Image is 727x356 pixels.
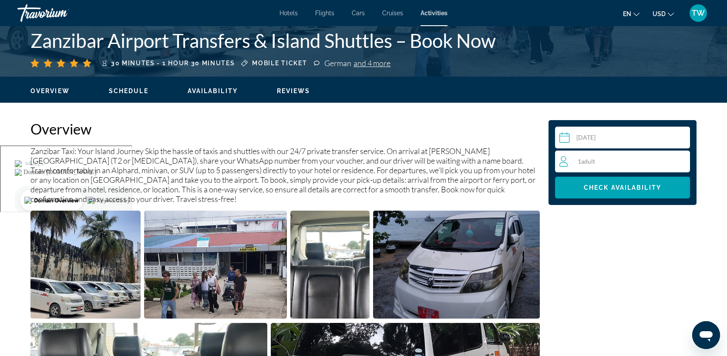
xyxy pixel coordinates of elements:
[24,14,43,21] div: v 4.0.25
[30,146,540,204] p: Zanzibar Taxi: Your Island Journey Skip the hassle of taxis and shuttles with our 24/7 private tr...
[279,10,298,17] a: Hotels
[109,87,148,95] button: Schedule
[277,87,310,94] span: Reviews
[581,158,595,165] span: Adult
[252,60,307,67] span: Mobile ticket
[687,4,710,22] button: User Menu
[30,210,141,319] button: Open full-screen image slider
[584,184,661,191] span: Check Availability
[382,10,403,17] a: Cruises
[144,210,287,319] button: Open full-screen image slider
[30,87,70,95] button: Overview
[14,23,21,30] img: website_grey.svg
[17,2,104,24] a: Travorium
[188,87,238,95] button: Availability
[188,87,238,94] span: Availability
[692,321,720,349] iframe: Button to launch messaging window
[324,58,390,68] div: German
[23,23,96,30] div: Domain: [DOMAIN_NAME]
[33,51,78,57] div: Domain Overview
[109,87,148,94] span: Schedule
[290,210,370,319] button: Open full-screen image slider
[96,51,147,57] div: Keywords by Traffic
[555,177,690,198] button: Check Availability
[277,87,310,95] button: Reviews
[24,50,30,57] img: tab_domain_overview_orange.svg
[373,210,540,319] button: Open full-screen image slider
[623,10,631,17] span: en
[30,29,557,52] h1: Zanzibar Airport Transfers & Island Shuttles – Book Now
[30,87,70,94] span: Overview
[578,158,595,165] span: 1
[315,10,334,17] a: Flights
[87,50,94,57] img: tab_keywords_by_traffic_grey.svg
[14,14,21,21] img: logo_orange.svg
[352,10,365,17] a: Cars
[653,10,666,17] span: USD
[692,9,705,17] span: TW
[653,7,674,20] button: Change currency
[421,10,448,17] a: Activities
[353,58,390,68] span: and 4 more
[111,60,235,67] span: 30 minutes - 1 hour 30 minutes
[555,151,690,172] button: Travelers: 1 adult, 0 children
[623,7,639,20] button: Change language
[30,120,540,138] h2: Overview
